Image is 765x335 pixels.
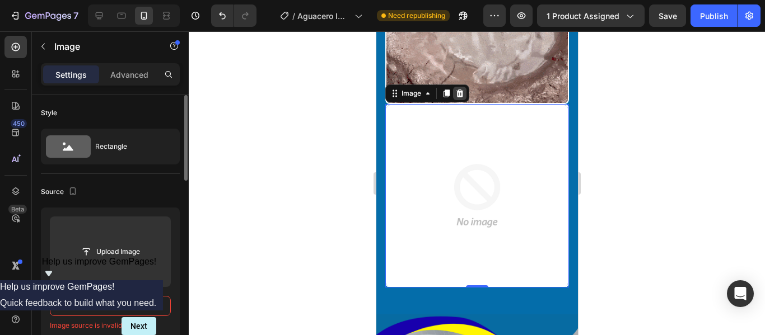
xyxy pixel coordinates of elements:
button: 7 [4,4,83,27]
div: Publish [700,10,728,22]
button: Show survey - Help us improve GemPages! [42,257,157,280]
div: 450 [11,119,27,128]
span: / [292,10,295,22]
span: Need republishing [388,11,445,21]
span: Save [659,11,677,21]
button: Upload Image [71,242,150,262]
button: 1 product assigned [537,4,645,27]
button: Save [649,4,686,27]
p: 7 [73,9,78,22]
span: 1 product assigned [547,10,619,22]
div: Open Intercom Messenger [727,280,754,307]
div: Undo/Redo [211,4,256,27]
div: Rectangle [95,134,164,159]
p: Image [54,40,150,53]
p: Settings [55,69,87,81]
span: Help us improve GemPages! [42,257,157,266]
div: Style [41,108,57,118]
div: Beta [8,205,27,214]
span: Aguacero Impermeabilizante Transparente [297,10,350,22]
p: Advanced [110,69,148,81]
button: Publish [691,4,738,27]
div: Source [41,185,80,200]
iframe: Design area [376,31,578,335]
